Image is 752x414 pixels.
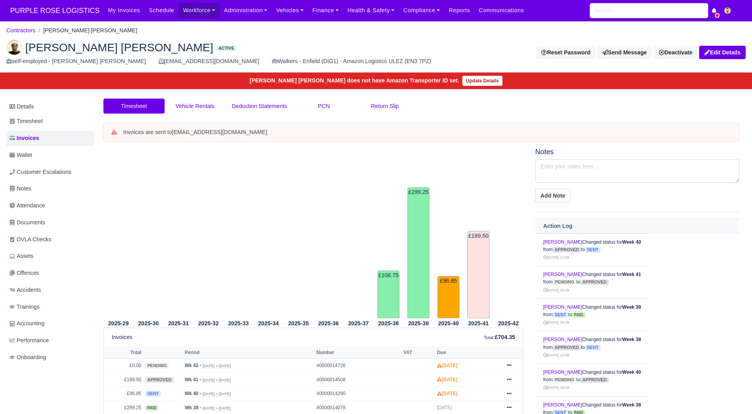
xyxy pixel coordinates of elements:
[462,76,502,86] a: Update Details
[553,345,581,351] span: approved
[6,265,94,281] a: Offences
[9,252,34,261] span: Assets
[580,377,609,383] span: approved
[6,215,94,230] a: Documents
[6,147,94,163] a: Wallet
[597,46,652,59] a: Send Message
[553,377,576,383] span: pending
[437,391,458,396] strong: [DATE]
[6,232,94,247] a: DVLA Checks
[6,248,94,264] a: Assets
[401,347,435,358] th: VAT
[463,319,493,328] th: 2025-41
[219,3,272,18] a: Administration
[535,266,649,299] td: Changed status for from to
[225,99,293,114] a: Deduction Statements
[145,377,174,383] span: approved
[6,181,94,196] a: Notes
[343,3,399,18] a: Health & Safety
[484,335,493,340] small: Total
[123,129,731,136] div: Invoices are sent to
[9,285,41,295] span: Accidents
[622,337,641,342] strong: Week 39
[163,319,193,328] th: 2025-31
[9,117,43,126] span: Timesheet
[36,26,137,35] li: [PERSON_NAME] [PERSON_NAME]
[535,331,649,364] td: Changed status for from to
[145,363,169,369] span: pending
[535,364,649,396] td: Changed status for from to
[9,201,45,210] span: Attendance
[484,333,515,342] div: :
[315,387,401,401] td: #0000014290
[9,269,39,278] span: Offences
[543,255,569,259] small: [DATE] 17:09
[585,247,600,253] span: sent
[535,148,739,156] h5: Notes
[104,359,143,373] td: £0.00
[9,336,49,345] span: Performance
[185,377,201,382] strong: Wk 41 -
[474,3,529,18] a: Communications
[6,198,94,213] a: Attendance
[9,319,45,328] span: Accounting
[315,347,401,358] th: Number
[535,233,649,266] td: Changed status for from to
[6,299,94,315] a: Trainings
[165,99,226,114] a: Vehicle Rentals
[313,319,343,328] th: 2025-36
[104,387,143,401] td: £96.85
[622,272,641,277] strong: Week 41
[145,405,158,411] span: paid
[543,320,569,324] small: [DATE] 15:39
[622,369,641,375] strong: Week 40
[133,319,163,328] th: 2025-30
[535,189,570,202] button: Add Note
[9,134,39,143] span: Invoices
[9,235,51,244] span: DVLA Checks
[6,333,94,348] a: Performance
[104,373,143,387] td: £199.50
[272,3,308,18] a: Vehicles
[103,319,133,328] th: 2025-29
[185,391,201,396] strong: Wk 40 -
[654,46,698,59] a: Deactivate
[437,405,452,410] span: [DATE]
[580,279,609,285] span: approved
[308,3,343,18] a: Finance
[433,319,463,328] th: 2025-40
[437,363,458,368] strong: [DATE]
[193,319,223,328] th: 2025-32
[343,319,373,328] th: 2025-37
[543,288,569,292] small: [DATE] 16:29
[543,272,582,277] a: [PERSON_NAME]
[103,99,165,114] a: Timesheet
[9,184,31,193] span: Notes
[6,99,94,114] a: Details
[104,347,143,358] th: Total
[203,378,231,382] small: [DATE] » [DATE]
[622,402,641,408] strong: Week 38
[535,219,739,233] th: Action Log
[437,377,458,382] strong: [DATE]
[179,3,220,18] a: Workforce
[6,282,94,298] a: Accidents
[543,304,582,310] a: [PERSON_NAME]
[203,392,231,396] small: [DATE] » [DATE]
[172,129,267,135] strong: [EMAIL_ADDRESS][DOMAIN_NAME]
[253,319,283,328] th: 2025-34
[444,3,474,18] a: Reports
[495,334,515,340] strong: £704.35
[185,363,201,368] strong: Wk 42 -
[272,57,431,66] div: Walkers - Enfield (DIG1) - Amazon Logistics ULEZ (EN3 7PZ)
[203,364,231,368] small: [DATE] » [DATE]
[543,402,582,408] a: [PERSON_NAME]
[553,247,581,253] span: approved
[467,231,489,319] td: £199.50
[407,187,429,318] td: £299.25
[543,369,582,375] a: [PERSON_NAME]
[354,99,416,114] a: Return Slip
[6,316,94,331] a: Accounting
[435,347,499,358] th: Due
